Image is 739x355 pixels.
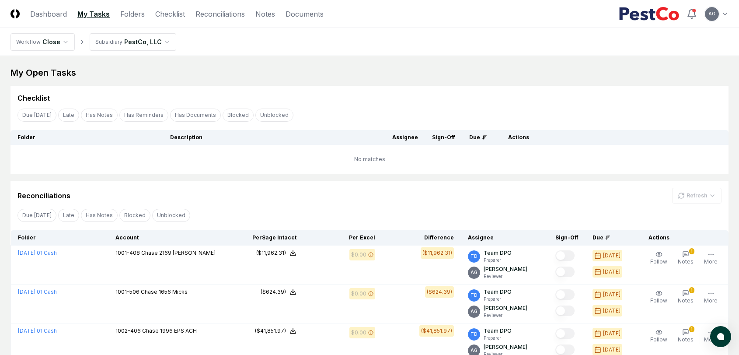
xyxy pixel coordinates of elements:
[484,296,512,302] p: Preparer
[115,250,140,256] span: 1001-408
[603,291,620,299] div: [DATE]
[484,288,512,296] p: Team DPO
[650,258,667,265] span: Follow
[142,327,197,334] span: Chase 1996 EPS ACH
[471,292,478,299] span: TD
[555,344,575,355] button: Mark complete
[58,109,79,122] button: Late
[81,109,118,122] button: Has Notes
[678,258,694,265] span: Notes
[603,268,620,276] div: [DATE]
[427,288,452,296] div: ($624.39)
[115,288,139,295] span: 1001-506
[10,33,176,51] nav: breadcrumb
[18,327,57,334] a: [DATE]:01 Cash
[678,297,694,304] span: Notes
[484,273,527,280] p: Reviewer
[603,346,620,354] div: [DATE]
[225,230,303,246] th: Per Sage Intacct
[30,9,67,19] a: Dashboard
[648,327,669,345] button: Follow
[484,312,527,319] p: Reviewer
[484,335,512,341] p: Preparer
[77,9,110,19] a: My Tasks
[141,250,216,256] span: Chase 2169 [PERSON_NAME]
[152,209,190,222] button: Unblocked
[678,336,694,343] span: Notes
[120,9,145,19] a: Folders
[115,327,141,334] span: 1002-406
[223,109,254,122] button: Blocked
[555,328,575,339] button: Mark complete
[471,269,478,276] span: AG
[141,288,188,295] span: Chase 1656 Micks
[676,327,695,345] button: 1Notes
[10,130,163,145] th: Folder
[255,9,275,19] a: Notes
[603,330,620,337] div: [DATE]
[119,209,150,222] button: Blocked
[704,6,720,22] button: AG
[155,9,185,19] a: Checklist
[484,249,512,257] p: Team DPO
[119,109,168,122] button: Has Reminders
[163,130,385,145] th: Description
[555,250,575,261] button: Mark complete
[195,9,245,19] a: Reconciliations
[471,347,478,354] span: AG
[351,251,366,259] div: $0.00
[17,109,56,122] button: Due Today
[471,331,478,337] span: TD
[676,249,695,267] button: 1Notes
[708,11,715,17] span: AG
[676,288,695,306] button: 1Notes
[603,307,620,315] div: [DATE]
[422,249,452,257] div: ($11,962.31)
[18,327,37,334] span: [DATE] :
[555,306,575,316] button: Mark complete
[702,288,719,306] button: More
[170,109,221,122] button: Has Documents
[17,209,56,222] button: Due Today
[484,304,527,312] p: [PERSON_NAME]
[710,326,731,347] button: atlas-launcher
[255,327,286,335] div: ($41,851.97)
[18,288,37,295] span: [DATE] :
[18,250,37,256] span: [DATE] :
[16,38,41,46] div: Workflow
[469,134,487,141] div: Due
[17,93,50,103] div: Checklist
[555,289,575,300] button: Mark complete
[619,7,680,21] img: PestCo logo
[484,327,512,335] p: Team DPO
[641,234,722,242] div: Actions
[261,288,286,296] div: ($624.39)
[484,265,527,273] p: [PERSON_NAME]
[351,290,366,298] div: $0.00
[11,230,108,246] th: Folder
[471,308,478,315] span: AG
[648,288,669,306] button: Follow
[95,38,122,46] div: Subsidiary
[484,343,527,351] p: [PERSON_NAME]
[555,267,575,277] button: Mark complete
[10,67,729,79] div: My Open Tasks
[650,336,667,343] span: Follow
[385,130,425,145] th: Assignee
[256,249,296,257] button: ($11,962.31)
[702,249,719,267] button: More
[255,109,293,122] button: Unblocked
[689,287,694,293] div: 1
[425,130,462,145] th: Sign-Off
[461,230,548,246] th: Assignee
[471,253,478,260] span: TD
[256,249,286,257] div: ($11,962.31)
[593,234,627,242] div: Due
[58,209,79,222] button: Late
[689,248,694,254] div: 1
[18,250,57,256] a: [DATE]:01 Cash
[548,230,586,246] th: Sign-Off
[115,234,218,242] div: Account
[689,326,694,332] div: 1
[18,288,57,295] a: [DATE]:01 Cash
